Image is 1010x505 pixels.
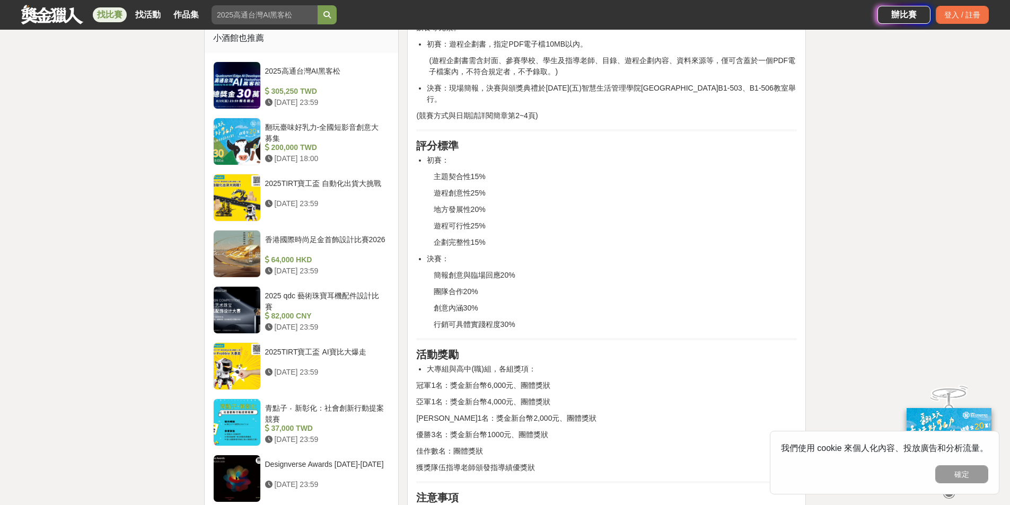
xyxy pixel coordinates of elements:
li: 決賽：現場簡報，決賽與頒獎典禮於[DATE](五)智慧生活管理學院[GEOGRAPHIC_DATA]B1-503、B1-506教室舉行。 [427,83,797,105]
p: [PERSON_NAME]1名：獎金新台幣2,000元、團體獎狀 [416,413,797,424]
div: 翻玩臺味好乳力-全國短影音創意大募集 [265,122,386,142]
p: 行銷可具體實踐程度30% [434,319,797,330]
a: 香港國際時尚足金首飾設計比賽2026 64,000 HKD [DATE] 23:59 [213,230,390,278]
a: Designverse Awards [DATE]-[DATE] [DATE] 23:59 [213,455,390,502]
strong: 評分標準 [416,140,459,152]
p: (競賽方式與日期請詳閱簡章第2~4頁) [416,110,797,121]
p: 佳作數名：團體獎狀 [416,446,797,457]
strong: 注意事項 [416,492,459,503]
p: 地方發展性20% [434,204,797,215]
p: 冠軍1名：獎金新台幣6,000元、團體獎狀 [416,380,797,391]
p: 主題契合性15% [434,171,797,182]
div: 82,000 CNY [265,311,386,322]
p: 獲獎隊伍指導老師頒發指導績優獎狀 [416,462,797,473]
div: Designverse Awards [DATE]-[DATE] [265,459,386,479]
button: 確定 [935,465,988,483]
p: 遊程可行性25% [434,220,797,232]
div: 香港國際時尚足金首飾設計比賽2026 [265,234,386,254]
div: [DATE] 23:59 [265,367,386,378]
div: 305,250 TWD [265,86,386,97]
div: [DATE] 23:59 [265,434,386,445]
div: [DATE] 23:59 [265,265,386,277]
p: 創意內涵30% [434,303,797,314]
div: 小酒館也推薦 [205,23,399,53]
a: 2025 qdc 藝術珠寶耳機配件設計比賽 82,000 CNY [DATE] 23:59 [213,286,390,334]
div: 2025TIRT寶工盃 AI寶比大爆走 [265,347,386,367]
div: [DATE] 18:00 [265,153,386,164]
a: 翻玩臺味好乳力-全國短影音創意大募集 200,000 TWD [DATE] 18:00 [213,118,390,165]
input: 2025高通台灣AI黑客松 [212,5,318,24]
p: 遊程創意性25% [434,188,797,199]
strong: 活動獎勵 [416,349,459,360]
a: 2025高通台灣AI黑客松 305,250 TWD [DATE] 23:59 [213,61,390,109]
a: 作品集 [169,7,203,22]
p: (遊程企劃書需含封面、參賽學校、學生及指導老師、目錄、遊程企劃內容、資料來源等，僅可含蓋於一個PDF電子檔案內，不符合規定者，不予錄取。) [429,55,797,77]
span: 我們使用 cookie 來個人化內容、投放廣告和分析流量。 [781,444,988,453]
a: 辦比賽 [877,6,930,24]
p: 團隊合作20% [434,286,797,297]
div: 200,000 TWD [265,142,386,153]
a: 找活動 [131,7,165,22]
a: 2025TIRT寶工盃 AI寶比大爆走 [DATE] 23:59 [213,342,390,390]
div: 2025TIRT寶工盃 自動化出貨大挑戰 [265,178,386,198]
li: 初賽：遊程企劃書，指定PDF電子檔10MB以內。 [427,39,797,50]
p: 企劃完整性15% [434,237,797,248]
p: 優勝3名：獎金新台幣1000元、團體獎狀 [416,429,797,440]
div: 登入 / 註冊 [936,6,989,24]
div: 64,000 HKD [265,254,386,265]
p: 簡報創意與臨場回應20% [434,270,797,281]
li: 決賽： [427,253,797,264]
div: [DATE] 23:59 [265,322,386,333]
div: 2025 qdc 藝術珠寶耳機配件設計比賽 [265,290,386,311]
div: 2025高通台灣AI黑客松 [265,66,386,86]
div: 青點子 ‧ 新彰化：社會創新行動提案競賽 [265,403,386,423]
div: 37,000 TWD [265,423,386,434]
img: ff197300-f8ee-455f-a0ae-06a3645bc375.jpg [907,408,991,479]
a: 青點子 ‧ 新彰化：社會創新行動提案競賽 37,000 TWD [DATE] 23:59 [213,398,390,446]
a: 2025TIRT寶工盃 自動化出貨大挑戰 [DATE] 23:59 [213,174,390,222]
a: 找比賽 [93,7,127,22]
li: 初賽： [427,155,797,166]
li: 大專組與高中(職)組，各組獎項： [427,364,797,375]
div: [DATE] 23:59 [265,479,386,490]
div: [DATE] 23:59 [265,97,386,108]
div: [DATE] 23:59 [265,198,386,209]
p: 亞軍1名：獎金新台幣4,000元、團體獎狀 [416,396,797,407]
